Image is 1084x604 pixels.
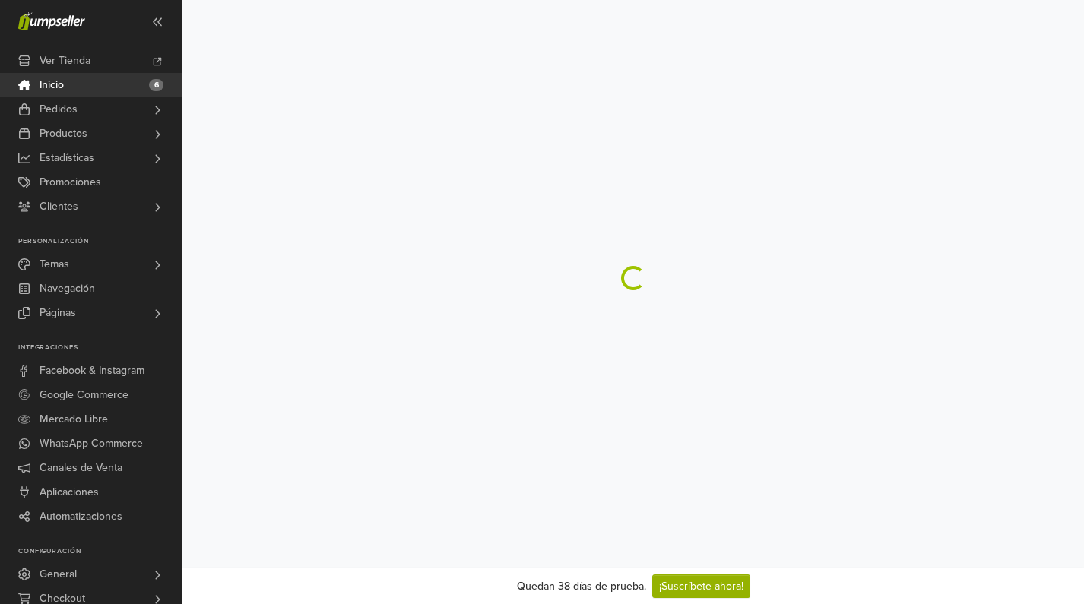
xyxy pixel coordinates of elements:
span: Páginas [40,301,76,325]
a: ¡Suscríbete ahora! [652,574,750,598]
div: Quedan 38 días de prueba. [517,578,646,594]
span: Inicio [40,73,64,97]
span: Mercado Libre [40,407,108,432]
span: Facebook & Instagram [40,359,144,383]
span: Estadísticas [40,146,94,170]
p: Configuración [18,547,182,556]
span: Clientes [40,194,78,219]
span: Canales de Venta [40,456,122,480]
span: Google Commerce [40,383,128,407]
p: Personalización [18,237,182,246]
span: Productos [40,122,87,146]
span: Pedidos [40,97,78,122]
span: Automatizaciones [40,504,122,529]
span: Promociones [40,170,101,194]
span: WhatsApp Commerce [40,432,143,456]
span: General [40,562,77,587]
span: Temas [40,252,69,277]
p: Integraciones [18,343,182,353]
span: Navegación [40,277,95,301]
span: 6 [149,79,163,91]
span: Aplicaciones [40,480,99,504]
span: Ver Tienda [40,49,90,73]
